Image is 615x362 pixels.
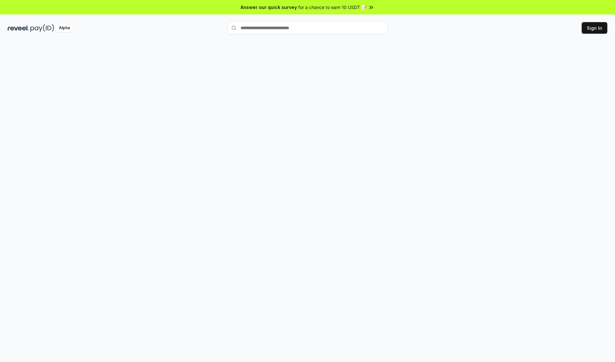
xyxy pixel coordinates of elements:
span: for a chance to earn 10 USDT 📝 [298,4,367,11]
button: Sign In [582,22,607,34]
img: pay_id [30,24,54,32]
span: Answer our quick survey [241,4,297,11]
img: reveel_dark [8,24,29,32]
div: Alpha [55,24,73,32]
